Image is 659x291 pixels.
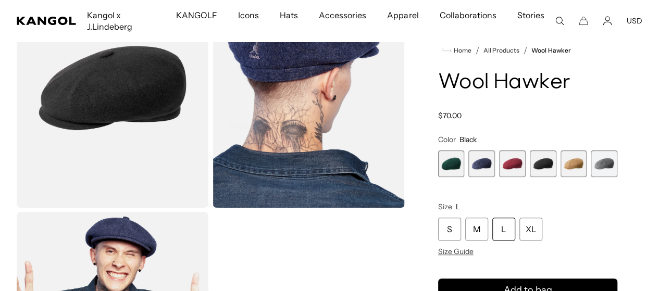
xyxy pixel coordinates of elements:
[442,46,471,55] a: Home
[591,150,617,177] label: Flannel
[438,44,617,57] nav: breadcrumbs
[465,218,488,241] div: M
[452,47,471,54] span: Home
[438,202,452,211] span: Size
[459,135,477,144] span: Black
[561,150,587,177] div: 5 of 6
[456,202,460,211] span: L
[530,150,556,177] div: 4 of 6
[438,111,462,120] span: $70.00
[468,150,495,177] div: 2 of 6
[438,247,474,256] span: Size Guide
[438,71,617,94] h1: Wool Hawker
[627,16,642,26] button: USD
[579,16,588,26] button: Cart
[530,150,556,177] label: Black
[519,218,542,241] div: XL
[492,218,515,241] div: L
[483,47,519,54] a: All Products
[438,150,465,177] div: 1 of 6
[499,150,526,177] label: Cranberry
[531,47,570,54] a: Wool Hawker
[561,150,587,177] label: Camel
[438,135,456,144] span: Color
[438,218,461,241] div: S
[555,16,564,26] summary: Search here
[438,150,465,177] label: Deep Emerald
[603,16,612,26] a: Account
[519,44,527,57] li: /
[591,150,617,177] div: 6 of 6
[499,150,526,177] div: 3 of 6
[468,150,495,177] label: Navy Marl
[17,17,77,25] a: Kangol
[471,44,479,57] li: /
